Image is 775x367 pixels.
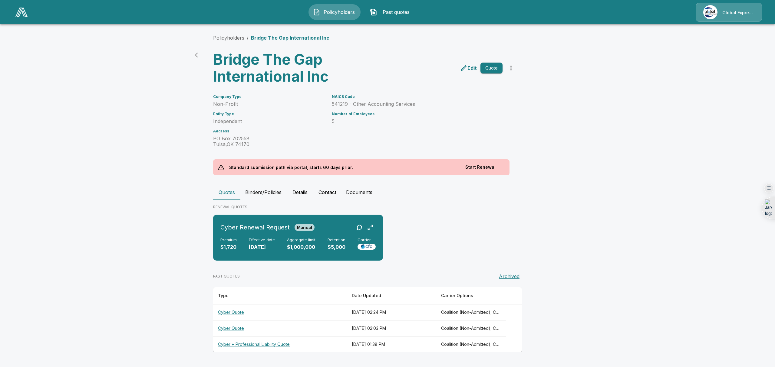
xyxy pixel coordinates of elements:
img: Policyholders Icon [313,8,320,16]
th: Coalition (Non-Admitted), Cowbell (Admitted), Cowbell (Non-Admitted), CFC (Admitted), Tokio Marin... [436,320,506,336]
p: Edit [467,64,477,72]
h3: Bridge The Gap International Inc [213,51,363,85]
img: Carrier [358,244,376,250]
th: Type [213,287,347,304]
div: policyholder tabs [213,185,562,200]
a: back [191,49,203,61]
p: PAST QUOTES [213,274,240,279]
a: Agency IconGlobal Express Underwriters [696,3,762,22]
th: Cyber Quote [213,320,347,336]
h6: Number of Employees [332,112,503,116]
button: Contact [314,185,341,200]
button: Quote [480,63,503,74]
li: / [247,34,249,41]
h6: Carrier [358,238,376,242]
nav: breadcrumb [213,34,329,41]
p: 5 [332,119,503,124]
img: Agency Icon [703,5,717,19]
h6: Address [213,129,325,133]
p: Standard submission path via portal, starts 60 days prior. [224,159,358,175]
th: [DATE] 01:38 PM [347,336,437,352]
p: Independent [213,119,325,124]
button: Documents [341,185,377,200]
p: Non-Profit [213,101,325,107]
p: $1,720 [220,244,237,251]
button: Binders/Policies [240,185,286,200]
button: more [505,62,517,74]
th: Coalition (Non-Admitted), Cowbell (Admitted), Cowbell (Non-Admitted), CFC (Admitted), Tokio Marin... [436,336,506,352]
p: PO Box 702558 Tulsa , OK 74170 [213,136,325,147]
button: Quotes [213,185,240,200]
button: Archived [496,270,522,282]
span: Policyholders [323,8,356,16]
p: $5,000 [328,244,345,251]
th: Coalition (Non-Admitted), Cowbell (Admitted), Cowbell (Non-Admitted), CFC (Admitted), Tokio Marin... [436,304,506,320]
a: Policyholders [213,35,244,41]
h6: Premium [220,238,237,242]
th: [DATE] 02:03 PM [347,320,437,336]
span: Past quotes [380,8,413,16]
p: RENEWAL QUOTES [213,204,562,210]
h6: Aggregate limit [287,238,315,242]
th: [DATE] 02:24 PM [347,304,437,320]
p: Global Express Underwriters [722,10,754,16]
h6: Effective date [249,238,275,242]
th: Date Updated [347,287,437,304]
table: responsive table [213,287,522,352]
button: Policyholders IconPolicyholders [308,4,361,20]
button: Details [286,185,314,200]
th: Cyber Quote [213,304,347,320]
span: Manual [295,225,315,230]
h6: Cyber Renewal Request [220,222,290,232]
p: $1,000,000 [287,244,315,251]
h6: Retention [328,238,345,242]
h6: Company Type [213,95,325,99]
p: Bridge The Gap International Inc [251,34,329,41]
button: Start Renewal [456,162,505,173]
h6: NAICS Code [332,95,503,99]
th: Cyber + Professional Liability Quote [213,336,347,352]
h6: Entity Type [213,112,325,116]
button: Past quotes IconPast quotes [365,4,417,20]
img: Past quotes Icon [370,8,377,16]
img: AA Logo [15,8,28,17]
p: 541219 - Other Accounting Services [332,101,503,107]
th: Carrier Options [436,287,506,304]
p: [DATE] [249,244,275,251]
iframe: Chat Widget [745,338,775,367]
a: edit [459,63,478,73]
